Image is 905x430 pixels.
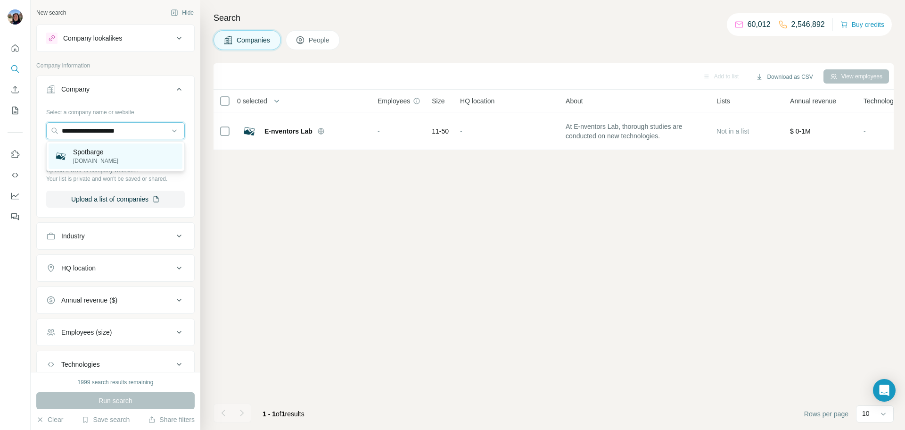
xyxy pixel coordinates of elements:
button: Annual revenue ($) [37,289,194,312]
span: - [864,127,866,135]
span: Companies [237,35,271,45]
button: My lists [8,102,23,119]
button: Industry [37,225,194,247]
span: People [309,35,330,45]
img: Logo of E-nventors Lab [242,124,257,139]
h4: Search [214,11,894,25]
div: Company [61,84,90,94]
span: Employees [378,96,410,106]
button: Company lookalikes [37,27,194,50]
button: Use Surfe API [8,167,23,184]
span: - [460,127,462,135]
button: Buy credits [840,18,884,31]
span: $ 0-1M [790,127,811,135]
p: [DOMAIN_NAME] [73,157,118,165]
p: 10 [862,409,870,418]
button: Use Surfe on LinkedIn [8,146,23,163]
button: Company [37,78,194,104]
button: Download as CSV [749,70,819,84]
span: Rows per page [804,409,848,419]
img: Avatar [8,9,23,25]
div: 1999 search results remaining [78,378,154,387]
div: Industry [61,231,85,241]
div: Annual revenue ($) [61,295,117,305]
button: Save search [82,415,130,424]
span: HQ location [460,96,494,106]
span: of [276,410,281,418]
div: HQ location [61,263,96,273]
button: Hide [164,6,200,20]
div: Employees (size) [61,328,112,337]
p: Your list is private and won't be saved or shared. [46,175,185,183]
button: HQ location [37,257,194,279]
span: E-nventors Lab [264,126,313,136]
button: Technologies [37,353,194,376]
span: Not in a list [716,127,749,135]
span: Annual revenue [790,96,836,106]
div: Company lookalikes [63,34,122,43]
div: New search [36,8,66,17]
span: About [566,96,583,106]
p: Spotbarge [73,147,118,157]
span: 11-50 [432,126,449,136]
span: At E-nventors Lab, thorough studies are conducted on new technologies. [566,122,705,141]
button: Share filters [148,415,195,424]
div: Technologies [61,360,100,369]
div: Open Intercom Messenger [873,379,896,402]
button: Clear [36,415,63,424]
p: 60,012 [748,19,771,30]
span: Lists [716,96,730,106]
span: Technologies [864,96,902,106]
button: Quick start [8,40,23,57]
button: Upload a list of companies [46,191,185,208]
span: 1 [281,410,285,418]
span: Size [432,96,444,106]
span: 1 - 1 [263,410,276,418]
img: Spotbarge [54,150,67,163]
p: Company information [36,61,195,70]
span: results [263,410,304,418]
button: Search [8,60,23,77]
p: 2,546,892 [791,19,825,30]
span: 0 selected [237,96,267,106]
button: Enrich CSV [8,81,23,98]
div: Select a company name or website [46,104,185,117]
button: Feedback [8,208,23,225]
button: Employees (size) [37,321,194,344]
span: - [378,127,380,135]
button: Dashboard [8,187,23,204]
